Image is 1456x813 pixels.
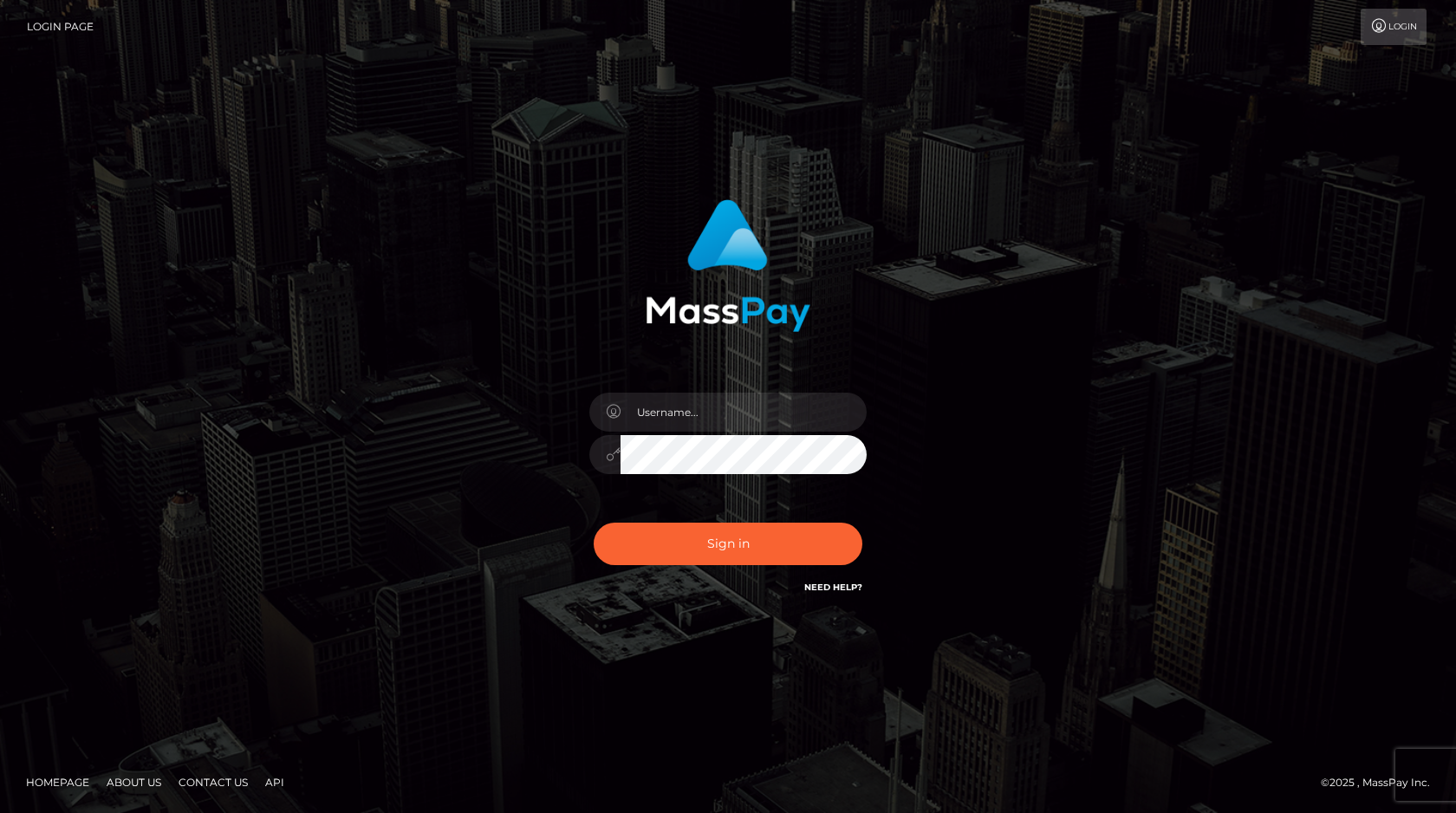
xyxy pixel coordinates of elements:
[621,393,867,432] input: Username...
[594,523,862,565] button: Sign in
[258,769,291,796] a: API
[646,199,810,332] img: MassPay Login
[19,769,96,796] a: Homepage
[804,582,862,593] a: Need Help?
[1361,9,1427,45] a: Login
[172,769,255,796] a: Contact Us
[1321,773,1443,792] div: © 2025 , MassPay Inc.
[27,9,94,45] a: Login Page
[100,769,168,796] a: About Us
